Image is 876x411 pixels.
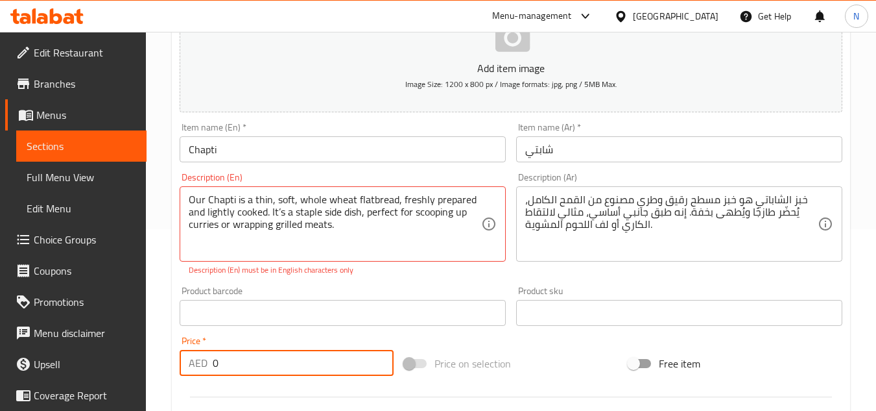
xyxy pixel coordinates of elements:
[213,350,394,376] input: Please enter price
[5,255,147,286] a: Coupons
[180,300,506,326] input: Please enter product barcode
[189,355,207,371] p: AED
[5,37,147,68] a: Edit Restaurant
[27,169,136,185] span: Full Menu View
[659,356,700,371] span: Free item
[34,388,136,403] span: Coverage Report
[5,68,147,99] a: Branches
[34,263,136,279] span: Coupons
[434,356,511,371] span: Price on selection
[5,99,147,131] a: Menus
[525,193,818,255] textarea: خبز الشاباتي هو خبز مسطح رقيق وطري مصنوع من القمح الكامل، يُحضّر طازجًا ويُطهى بخفة. إنه طبق جانب...
[16,131,147,162] a: Sections
[34,76,136,92] span: Branches
[27,201,136,216] span: Edit Menu
[405,77,617,92] span: Image Size: 1200 x 800 px / Image formats: jpg, png / 5MB Max.
[34,45,136,60] span: Edit Restaurant
[189,264,497,276] p: Description (En) must be in English characters only
[5,286,147,318] a: Promotions
[180,136,506,162] input: Enter name En
[200,60,822,76] p: Add item image
[5,224,147,255] a: Choice Groups
[5,318,147,349] a: Menu disclaimer
[34,294,136,310] span: Promotions
[36,107,136,123] span: Menus
[34,325,136,341] span: Menu disclaimer
[16,193,147,224] a: Edit Menu
[34,232,136,247] span: Choice Groups
[853,9,859,23] span: N
[5,380,147,411] a: Coverage Report
[516,300,842,326] input: Please enter product sku
[5,349,147,380] a: Upsell
[492,8,572,24] div: Menu-management
[34,356,136,372] span: Upsell
[16,162,147,193] a: Full Menu View
[27,138,136,154] span: Sections
[633,9,718,23] div: [GEOGRAPHIC_DATA]
[516,136,842,162] input: Enter name Ar
[189,193,481,255] textarea: Our Chapti is a thin, soft, whole wheat flatbread, freshly prepared and lightly cooked. It’s a st...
